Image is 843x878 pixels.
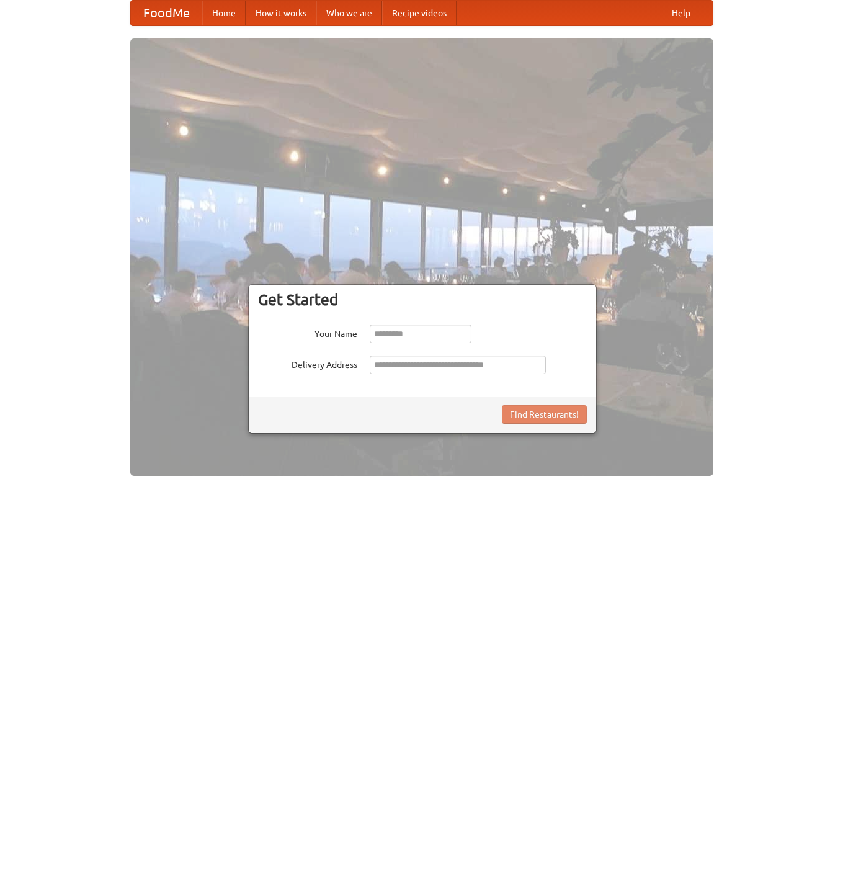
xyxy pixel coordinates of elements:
[246,1,316,25] a: How it works
[258,356,357,371] label: Delivery Address
[502,405,587,424] button: Find Restaurants!
[662,1,700,25] a: Help
[258,325,357,340] label: Your Name
[131,1,202,25] a: FoodMe
[316,1,382,25] a: Who we are
[258,290,587,309] h3: Get Started
[202,1,246,25] a: Home
[382,1,457,25] a: Recipe videos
